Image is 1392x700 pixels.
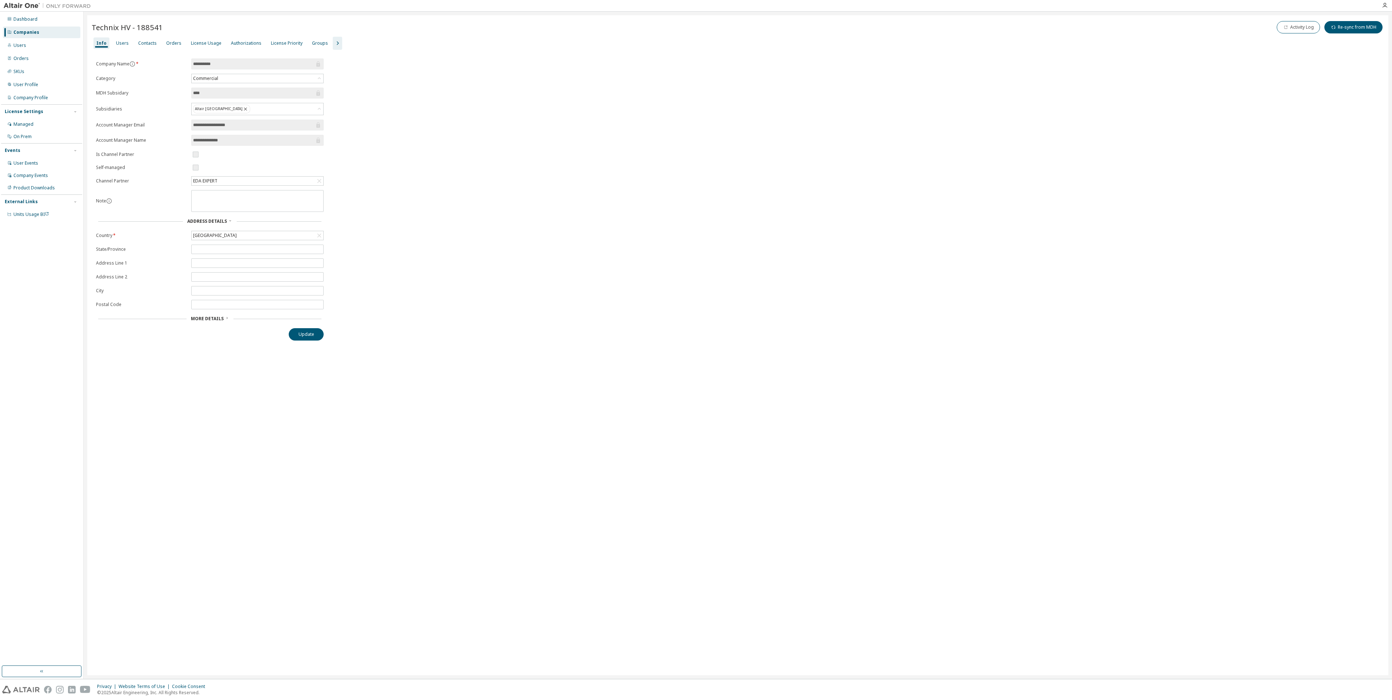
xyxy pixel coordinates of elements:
div: On Prem [13,134,32,140]
div: User Profile [13,82,38,88]
div: [GEOGRAPHIC_DATA] [192,231,323,240]
label: Address Line 1 [96,260,187,266]
div: Groups [312,40,328,46]
label: Category [96,76,187,81]
div: Company Profile [13,95,48,101]
label: Country [96,233,187,238]
span: Technix HV - 188541 [92,22,163,32]
div: Orders [13,56,29,61]
div: Companies [13,29,39,35]
p: © 2025 Altair Engineering, Inc. All Rights Reserved. [97,689,209,696]
label: Company Name [96,61,187,67]
div: Website Terms of Use [119,684,172,689]
div: Cookie Consent [172,684,209,689]
img: altair_logo.svg [2,686,40,693]
div: License Priority [271,40,303,46]
div: Company Events [13,173,48,178]
label: Account Manager Name [96,137,187,143]
div: Commercial [192,75,219,83]
span: Address Details [187,218,227,224]
div: License Usage [191,40,221,46]
button: Update [289,328,324,341]
img: facebook.svg [44,686,52,693]
div: Commercial [192,74,323,83]
div: [GEOGRAPHIC_DATA] [192,232,238,240]
div: User Events [13,160,38,166]
label: Subsidiaries [96,106,187,112]
div: EDA EXPERT [192,177,219,185]
label: Self-managed [96,165,187,170]
label: Is Channel Partner [96,152,187,157]
div: External Links [5,199,38,205]
label: Note [96,198,106,204]
div: Managed [13,121,33,127]
label: Address Line 2 [96,274,187,280]
div: Contacts [138,40,157,46]
label: Channel Partner [96,178,187,184]
div: Altair [GEOGRAPHIC_DATA] [192,103,323,115]
label: Account Manager Email [96,122,187,128]
div: Dashboard [13,16,37,22]
span: More Details [191,315,224,322]
div: Events [5,148,20,153]
label: State/Province [96,246,187,252]
div: Users [13,43,26,48]
span: Units Usage BI [13,211,49,217]
div: Product Downloads [13,185,55,191]
button: Activity Log [1277,21,1320,33]
img: instagram.svg [56,686,64,693]
div: Info [96,40,107,46]
div: Privacy [97,684,119,689]
label: Postal Code [96,302,187,307]
div: License Settings [5,109,43,114]
button: information [129,61,135,67]
label: MDH Subsidary [96,90,187,96]
div: Altair [GEOGRAPHIC_DATA] [193,105,250,113]
img: youtube.svg [80,686,91,693]
button: information [106,198,112,204]
div: Authorizations [231,40,261,46]
div: Users [116,40,129,46]
button: Re-sync from MDH [1324,21,1383,33]
div: EDA EXPERT [192,177,323,185]
div: Orders [166,40,181,46]
img: linkedin.svg [68,686,76,693]
label: City [96,288,187,294]
img: Altair One [4,2,95,9]
div: SKUs [13,69,24,75]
